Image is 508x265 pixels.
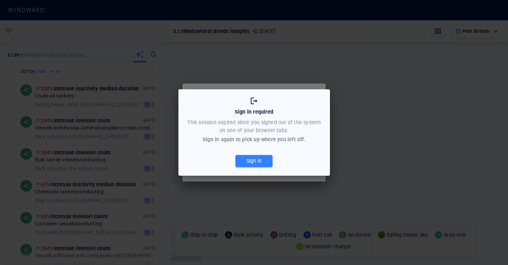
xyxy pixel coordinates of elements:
[233,107,275,117] div: Sign in required
[245,155,263,167] div: Sign in
[202,136,306,143] div: Sign in again to pick up where you left off.
[477,232,503,260] iframe: Chat
[235,155,273,167] button: Sign in
[186,117,323,136] div: This session expired since you signed out of the system on one of your browser tabs.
